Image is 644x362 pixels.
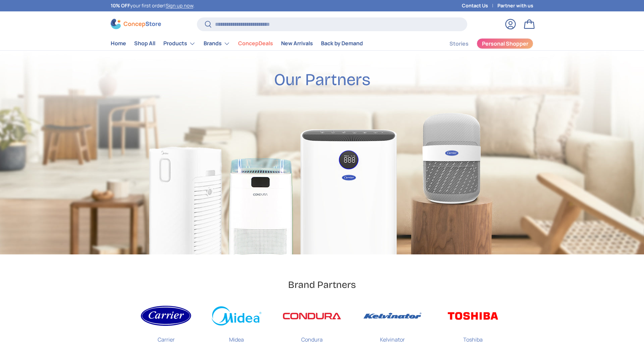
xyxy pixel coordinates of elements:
[321,37,363,50] a: Back by Demand
[362,302,423,349] a: Kelvinator
[497,2,533,9] a: Partner with us
[433,37,533,50] nav: Secondary
[111,19,161,29] img: ConcepStore
[159,37,200,50] summary: Products
[274,69,370,90] h2: Our Partners
[281,37,313,50] a: New Arrivals
[211,302,262,349] a: Midea
[443,302,503,349] a: Toshiba
[111,2,195,9] p: your first order! .
[204,37,230,50] a: Brands
[238,37,273,50] a: ConcepDeals
[482,41,528,46] span: Personal Shopper
[477,38,533,49] a: Personal Shopper
[166,2,193,9] a: Sign up now
[288,279,356,291] h2: Brand Partners
[111,37,126,50] a: Home
[163,37,196,50] a: Products
[111,37,363,50] nav: Primary
[141,302,191,349] a: Carrier
[463,330,483,344] p: Toshiba
[301,330,323,344] p: Condura
[134,37,155,50] a: Shop All
[158,330,175,344] p: Carrier
[380,330,405,344] p: Kelvinator
[229,330,244,344] p: Midea
[282,302,342,349] a: Condura
[462,2,497,9] a: Contact Us
[111,2,130,9] strong: 10% OFF
[449,37,469,50] a: Stories
[200,37,234,50] summary: Brands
